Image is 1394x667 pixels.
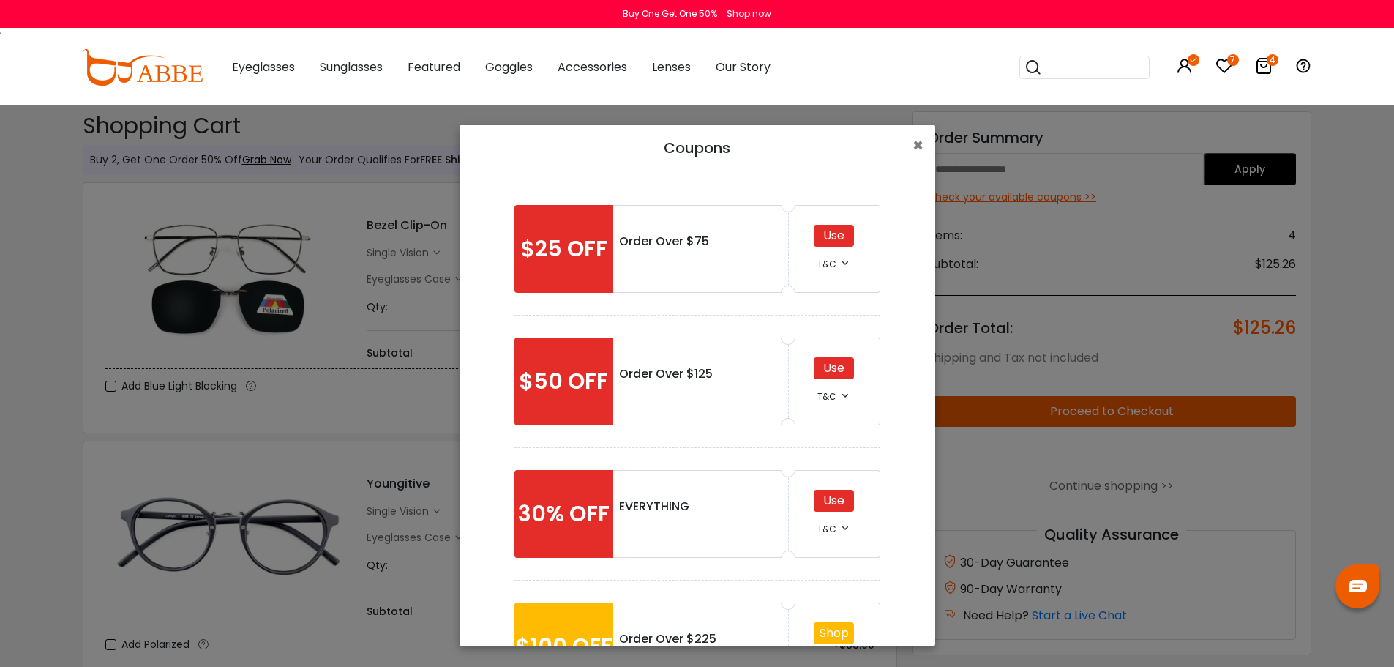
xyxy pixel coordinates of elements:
span: Goggles [485,59,533,75]
div: $50 OFF [514,338,613,425]
i: 4 [1267,54,1278,66]
span: Our Story [716,59,771,75]
a: 4 [1255,60,1273,77]
span: Accessories [558,59,627,75]
div: Buy One Get One 50% [623,7,717,21]
div: Use [814,225,854,247]
img: abbeglasses.com [83,49,203,86]
span: Eyeglasses [232,59,295,75]
a: 7 [1215,60,1233,77]
div: $25 OFF [514,205,613,293]
h5: Coupons [471,137,923,159]
div: Order Over $225 [619,630,782,648]
a: Shop now [719,7,771,20]
span: × [913,133,923,157]
div: EVERYTHING [619,498,782,515]
div: Use [814,357,854,379]
span: Sunglasses [320,59,383,75]
img: chat [1349,580,1367,592]
button: Close [901,125,935,166]
div: Order Over $125 [619,365,782,383]
i: 7 [1227,54,1239,66]
span: T&C [817,390,836,403]
span: T&C [817,258,836,270]
span: Lenses [652,59,691,75]
div: Order Over $75 [619,233,782,250]
div: Shop now [727,7,771,21]
div: Use [814,490,854,512]
span: Featured [408,59,460,75]
a: Shop [820,625,849,641]
div: 30% OFF [514,470,613,558]
span: T&C [817,523,836,535]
